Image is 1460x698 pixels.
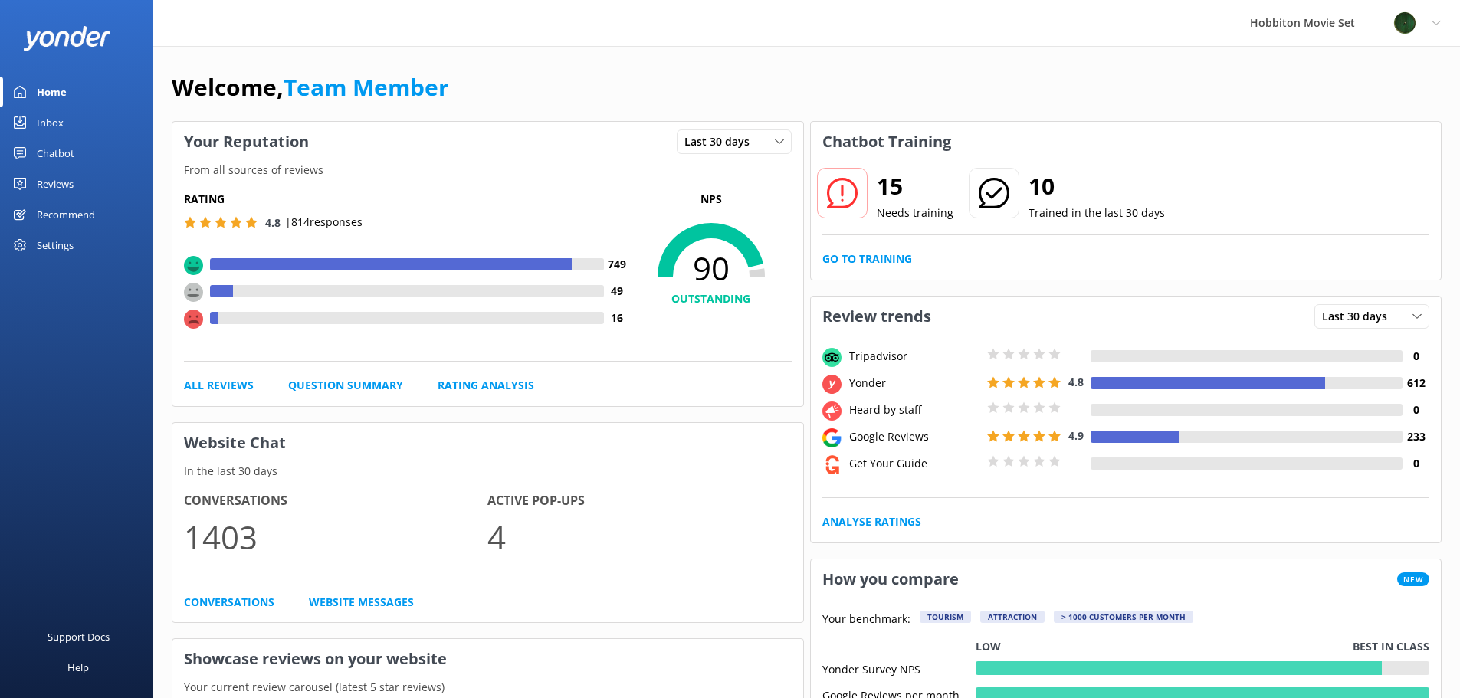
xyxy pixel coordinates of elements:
[845,401,983,418] div: Heard by staff
[822,611,910,629] p: Your benchmark:
[1353,638,1429,655] p: Best in class
[37,230,74,261] div: Settings
[172,463,803,480] p: In the last 30 days
[920,611,971,623] div: Tourism
[877,205,953,221] p: Needs training
[37,107,64,138] div: Inbox
[48,621,110,652] div: Support Docs
[822,513,921,530] a: Analyse Ratings
[845,428,983,445] div: Google Reviews
[1054,611,1193,623] div: > 1000 customers per month
[604,310,631,326] h4: 16
[1397,572,1429,586] span: New
[37,199,95,230] div: Recommend
[1403,401,1429,418] h4: 0
[309,594,414,611] a: Website Messages
[822,251,912,267] a: Go to Training
[976,638,1001,655] p: Low
[631,249,792,287] span: 90
[284,71,449,103] a: Team Member
[877,168,953,205] h2: 15
[1403,455,1429,472] h4: 0
[822,661,976,675] div: Yonder Survey NPS
[845,375,983,392] div: Yonder
[1403,428,1429,445] h4: 233
[684,133,759,150] span: Last 30 days
[37,77,67,107] div: Home
[172,69,449,106] h1: Welcome,
[1403,375,1429,392] h4: 612
[1393,11,1416,34] img: 34-1625720359.png
[288,377,403,394] a: Question Summary
[487,511,791,562] p: 4
[265,215,281,230] span: 4.8
[184,594,274,611] a: Conversations
[1068,428,1084,443] span: 4.9
[184,377,254,394] a: All Reviews
[845,348,983,365] div: Tripadvisor
[845,455,983,472] div: Get Your Guide
[172,122,320,162] h3: Your Reputation
[631,290,792,307] h4: OUTSTANDING
[438,377,534,394] a: Rating Analysis
[604,256,631,273] h4: 749
[37,169,74,199] div: Reviews
[1029,168,1165,205] h2: 10
[37,138,74,169] div: Chatbot
[172,679,803,696] p: Your current review carousel (latest 5 star reviews)
[184,511,487,562] p: 1403
[631,191,792,208] p: NPS
[184,191,631,208] h5: Rating
[980,611,1045,623] div: Attraction
[172,423,803,463] h3: Website Chat
[172,639,803,679] h3: Showcase reviews on your website
[184,491,487,511] h4: Conversations
[1029,205,1165,221] p: Trained in the last 30 days
[487,491,791,511] h4: Active Pop-ups
[23,26,111,51] img: yonder-white-logo.png
[67,652,89,683] div: Help
[1322,308,1396,325] span: Last 30 days
[285,214,363,231] p: | 814 responses
[1403,348,1429,365] h4: 0
[172,162,803,179] p: From all sources of reviews
[811,297,943,336] h3: Review trends
[1068,375,1084,389] span: 4.8
[811,122,963,162] h3: Chatbot Training
[811,559,970,599] h3: How you compare
[604,283,631,300] h4: 49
